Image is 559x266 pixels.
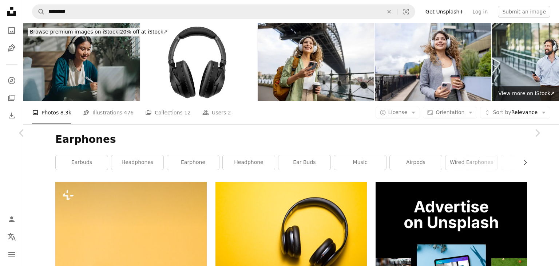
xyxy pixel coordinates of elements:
[376,107,420,118] button: License
[23,23,174,41] a: Browse premium images on iStock|20% off at iStock↗
[223,155,275,170] a: headphone
[334,155,386,170] a: music
[423,107,477,118] button: Orientation
[145,101,191,124] a: Collections 12
[493,109,511,115] span: Sort by
[55,133,527,146] h1: Earphones
[4,23,19,38] a: Photos
[28,28,170,36] div: 20% off at iStock ↗
[30,29,120,35] span: Browse premium images on iStock |
[494,86,559,101] a: View more on iStock↗
[167,155,219,170] a: earphone
[4,41,19,55] a: Illustrations
[375,23,491,101] img: Woman drinking coffee on the go and listening to music using headphones
[32,4,415,19] form: Find visuals sitewide
[4,230,19,244] button: Language
[498,6,550,17] button: Submit an image
[228,109,231,117] span: 2
[515,98,559,168] a: Next
[390,155,442,170] a: airpods
[436,109,464,115] span: Orientation
[32,5,45,19] button: Search Unsplash
[388,109,408,115] span: License
[468,6,492,17] a: Log in
[493,109,538,116] span: Relevance
[124,109,134,117] span: 476
[421,6,468,17] a: Get Unsplash+
[215,229,367,235] a: flatlay photography of wireless headphones
[480,107,550,118] button: Sort byRelevance
[258,23,374,101] img: Tourist sightseeing in Sydney under the Harbor Bridge
[501,155,553,170] a: laptop
[202,101,231,124] a: Users 2
[4,212,19,227] a: Log in / Sign up
[83,101,134,124] a: Illustrations 476
[184,109,191,117] span: 12
[140,23,257,101] img: Black wireless headphones isolated on white.
[4,73,19,88] a: Explore
[397,5,415,19] button: Visual search
[278,155,330,170] a: ear buds
[56,155,108,170] a: earbuds
[445,155,497,170] a: wired earphones
[4,247,19,262] button: Menu
[381,5,397,19] button: Clear
[111,155,163,170] a: headphones
[498,90,555,96] span: View more on iStock ↗
[23,23,140,101] img: Woman enjoying her online class, attentively taking notes as she stays engaged and focused
[4,91,19,105] a: Collections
